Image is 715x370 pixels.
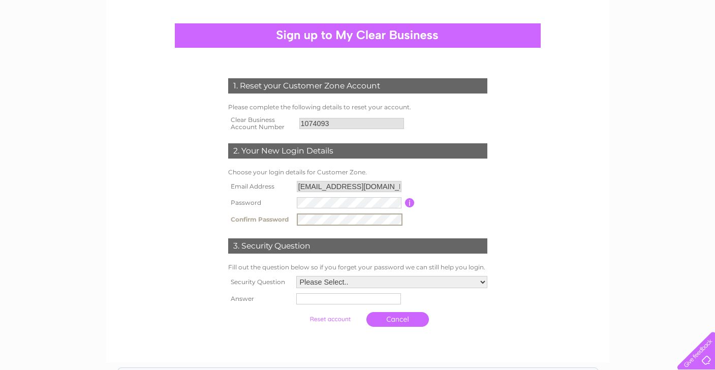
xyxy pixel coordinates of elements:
input: Submit [299,312,361,326]
a: Energy [598,43,620,51]
th: Password [226,195,294,211]
a: Cancel [366,312,429,327]
td: Fill out the question below so if you forget your password we can still help you login. [226,261,490,273]
th: Answer [226,291,294,307]
th: Security Question [226,273,294,291]
a: Telecoms [627,43,657,51]
div: 1. Reset your Customer Zone Account [228,78,487,94]
th: Confirm Password [226,211,294,228]
a: Contact [684,43,709,51]
img: logo.png [25,26,77,57]
div: Clear Business is a trading name of Verastar Limited (registered in [GEOGRAPHIC_DATA] No. 3667643... [118,6,598,49]
input: Information [405,198,415,207]
a: Blog [663,43,678,51]
td: Choose your login details for Customer Zone. [226,166,490,178]
a: Water [573,43,592,51]
div: 2. Your New Login Details [228,143,487,159]
div: 3. Security Question [228,238,487,254]
td: Please complete the following details to reset your account. [226,101,490,113]
a: 0333 014 3131 [523,5,594,18]
th: Email Address [226,178,294,195]
th: Clear Business Account Number [226,113,297,134]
